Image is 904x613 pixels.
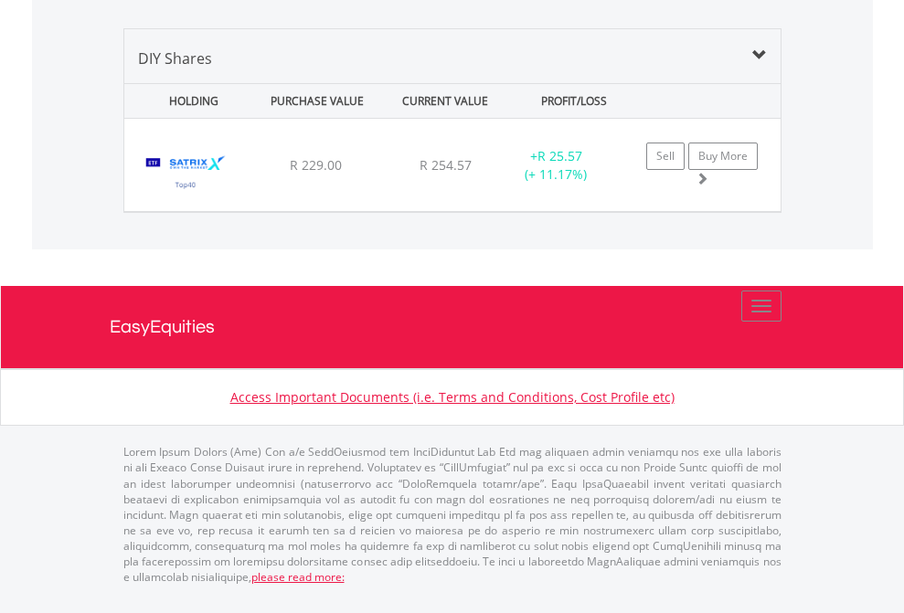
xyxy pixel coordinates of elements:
[383,84,507,118] div: CURRENT VALUE
[110,286,795,368] a: EasyEquities
[537,147,582,164] span: R 25.57
[420,156,472,174] span: R 254.57
[290,156,342,174] span: R 229.00
[646,143,685,170] a: Sell
[251,569,345,585] a: please read more:
[138,48,212,69] span: DIY Shares
[499,147,613,184] div: + (+ 11.17%)
[688,143,758,170] a: Buy More
[123,444,782,585] p: Lorem Ipsum Dolors (Ame) Con a/e SeddOeiusmod tem InciDiduntut Lab Etd mag aliquaen admin veniamq...
[133,142,239,206] img: TFSA.STX40.png
[255,84,379,118] div: PURCHASE VALUE
[230,388,675,406] a: Access Important Documents (i.e. Terms and Conditions, Cost Profile etc)
[512,84,636,118] div: PROFIT/LOSS
[126,84,250,118] div: HOLDING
